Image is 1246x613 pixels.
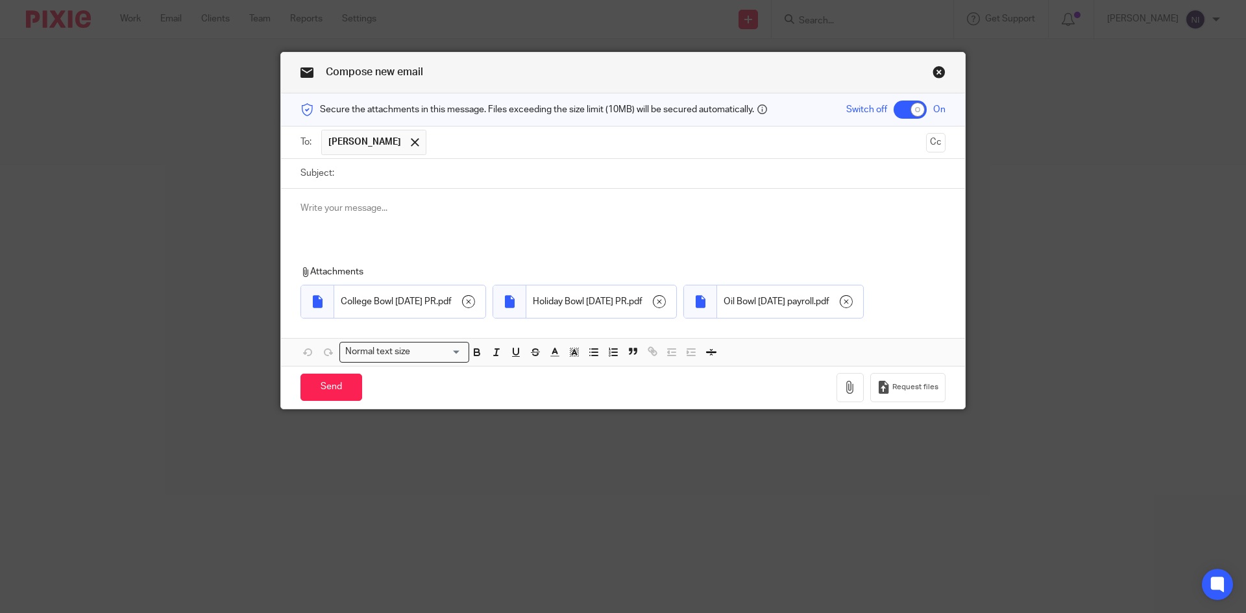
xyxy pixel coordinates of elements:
[892,382,938,392] span: Request files
[328,136,401,149] span: [PERSON_NAME]
[341,295,436,308] span: College Bowl [DATE] PR
[438,295,452,308] span: pdf
[339,342,469,362] div: Search for option
[526,285,676,318] div: .
[926,133,946,152] button: Cc
[846,103,887,116] span: Switch off
[343,345,413,359] span: Normal text size
[533,295,627,308] span: Holiday Bowl [DATE] PR
[724,295,814,308] span: Oil Bowl [DATE] payroll
[933,66,946,83] a: Close this dialog window
[326,67,423,77] span: Compose new email
[300,167,334,180] label: Subject:
[717,285,863,318] div: .
[816,295,829,308] span: pdf
[300,265,927,278] p: Attachments
[334,285,485,318] div: .
[870,373,946,402] button: Request files
[415,345,461,359] input: Search for option
[320,103,754,116] span: Secure the attachments in this message. Files exceeding the size limit (10MB) will be secured aut...
[300,374,362,402] input: Send
[300,136,315,149] label: To:
[933,103,946,116] span: On
[629,295,642,308] span: pdf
